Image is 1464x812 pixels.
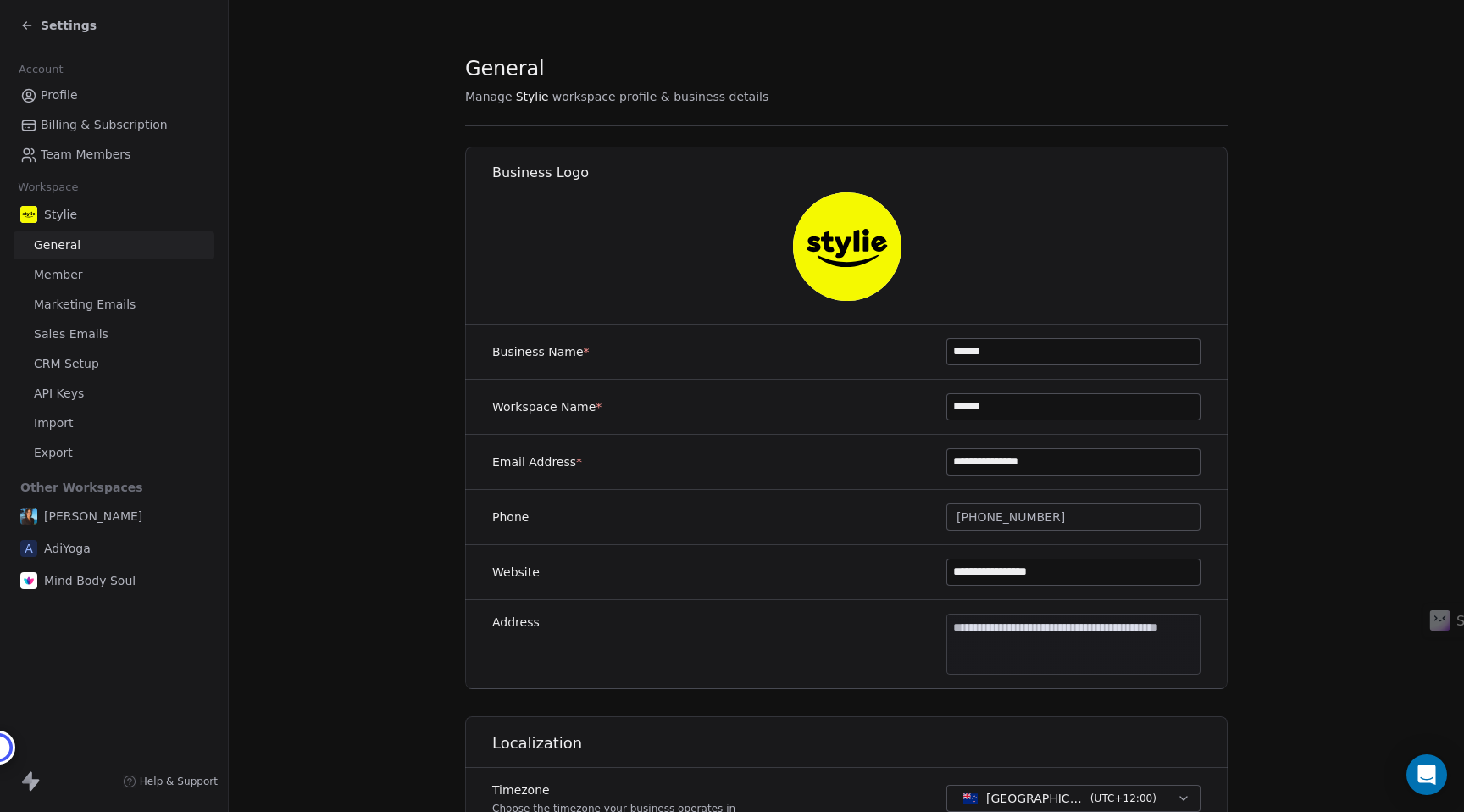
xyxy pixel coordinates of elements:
img: MBS-Logo.png [20,572,37,589]
a: General [14,231,214,259]
span: API Keys [34,385,84,403]
label: Workspace Name [492,398,602,415]
label: Phone [492,509,529,526]
label: Email Address [492,453,582,470]
a: Member [14,261,214,289]
div: Open Intercom Messenger [1406,754,1447,795]
span: Help & Support [140,775,218,788]
label: Website [492,564,540,581]
span: AdiYoga [44,540,91,557]
img: stylie-square-yellow.svg [793,192,901,301]
img: pic.jpg [20,508,37,525]
a: Settings [20,17,97,34]
span: Marketing Emails [34,296,136,314]
span: Profile [41,86,78,104]
span: A [20,540,37,557]
span: Team Members [41,146,130,164]
label: Timezone [492,781,735,798]
span: Import [34,414,73,432]
a: API Keys [14,380,214,408]
span: Workspace [11,175,86,200]
span: CRM Setup [34,355,99,373]
a: Export [14,439,214,467]
h1: Business Logo [492,164,1228,182]
a: CRM Setup [14,350,214,378]
a: Billing & Subscription [14,111,214,139]
a: Team Members [14,141,214,169]
span: Stylie [516,88,549,105]
span: Sales Emails [34,325,108,343]
span: General [34,236,80,254]
img: stylie-square-yellow.svg [20,206,37,223]
span: workspace profile & business details [552,88,769,105]
span: General [465,56,545,81]
label: Business Name [492,343,590,360]
span: Member [34,266,83,284]
a: Marketing Emails [14,291,214,319]
label: Address [492,614,540,631]
span: Account [11,57,70,82]
button: [GEOGRAPHIC_DATA] - NZST(UTC+12:00) [946,785,1201,812]
span: ( UTC+12:00 ) [1090,791,1156,806]
button: [PHONE_NUMBER] [946,503,1201,531]
a: Import [14,409,214,437]
span: Settings [41,17,97,34]
a: Help & Support [123,775,218,788]
span: Other Workspaces [14,474,150,501]
span: Manage [465,88,513,105]
span: Mind Body Soul [44,572,136,589]
span: [GEOGRAPHIC_DATA] - NZST [986,790,1084,807]
span: Export [34,444,73,462]
span: Stylie [44,206,77,223]
span: [PERSON_NAME] [44,508,142,525]
span: [PHONE_NUMBER] [957,509,1065,526]
span: Billing & Subscription [41,116,168,134]
h1: Localization [492,733,1228,754]
a: Profile [14,81,214,109]
a: Sales Emails [14,320,214,348]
